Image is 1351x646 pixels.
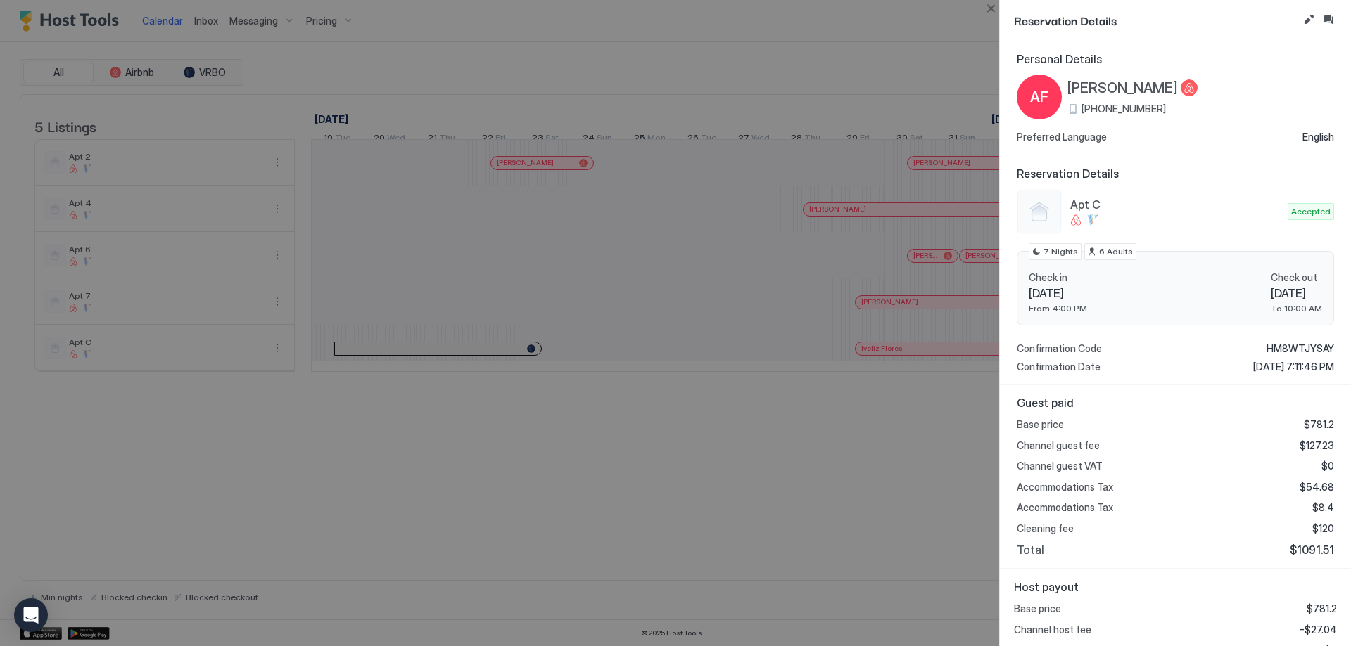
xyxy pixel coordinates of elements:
[1320,11,1337,28] button: Inbox
[1267,342,1334,355] span: HM8WTJYSAY
[1017,460,1103,472] span: Channel guest VAT
[1017,439,1100,452] span: Channel guest fee
[1304,418,1334,431] span: $781.2
[1321,460,1334,472] span: $0
[1017,543,1044,557] span: Total
[1300,11,1317,28] button: Edit reservation
[1017,481,1113,493] span: Accommodations Tax
[1044,245,1078,258] span: 7 Nights
[1099,245,1133,258] span: 6 Adults
[1271,286,1322,300] span: [DATE]
[1067,79,1178,97] span: [PERSON_NAME]
[1029,286,1087,300] span: [DATE]
[1029,271,1087,284] span: Check in
[1017,52,1334,66] span: Personal Details
[1017,522,1074,535] span: Cleaning fee
[1030,86,1048,108] span: AF
[1300,481,1334,493] span: $54.68
[1014,580,1337,594] span: Host payout
[1312,522,1334,535] span: $120
[1014,602,1061,615] span: Base price
[1082,103,1166,115] span: [PHONE_NUMBER]
[1302,131,1334,143] span: English
[1271,303,1322,314] span: To 10:00 AM
[1300,624,1337,636] span: -$27.04
[1300,439,1334,452] span: $127.23
[1017,167,1334,181] span: Reservation Details
[1014,624,1091,636] span: Channel host fee
[1271,271,1322,284] span: Check out
[14,598,48,632] div: Open Intercom Messenger
[1253,361,1334,373] span: [DATE] 7:11:46 PM
[1017,342,1102,355] span: Confirmation Code
[1014,11,1298,29] span: Reservation Details
[1307,602,1337,615] span: $781.2
[1029,303,1087,314] span: From 4:00 PM
[1017,501,1113,514] span: Accommodations Tax
[1312,501,1334,514] span: $8.4
[1017,396,1334,410] span: Guest paid
[1017,361,1101,373] span: Confirmation Date
[1017,418,1064,431] span: Base price
[1290,543,1334,557] span: $1091.51
[1070,198,1282,212] span: Apt C
[1017,131,1107,143] span: Preferred Language
[1291,205,1331,218] span: Accepted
